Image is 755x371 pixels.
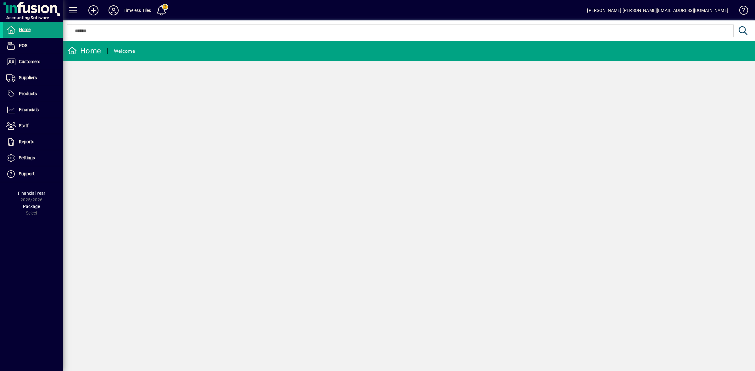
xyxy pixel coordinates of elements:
[68,46,101,56] div: Home
[19,107,39,112] span: Financials
[19,43,27,48] span: POS
[3,86,63,102] a: Products
[83,5,103,16] button: Add
[19,75,37,80] span: Suppliers
[3,38,63,54] a: POS
[19,27,31,32] span: Home
[23,204,40,209] span: Package
[19,91,37,96] span: Products
[19,59,40,64] span: Customers
[3,54,63,70] a: Customers
[19,155,35,160] span: Settings
[587,5,728,15] div: [PERSON_NAME] [PERSON_NAME][EMAIL_ADDRESS][DOMAIN_NAME]
[3,150,63,166] a: Settings
[19,139,34,144] span: Reports
[18,191,45,196] span: Financial Year
[3,118,63,134] a: Staff
[3,166,63,182] a: Support
[3,70,63,86] a: Suppliers
[19,171,35,176] span: Support
[19,123,29,128] span: Staff
[3,134,63,150] a: Reports
[735,1,747,22] a: Knowledge Base
[114,46,135,56] div: Welcome
[124,5,151,15] div: Timeless Tiles
[103,5,124,16] button: Profile
[3,102,63,118] a: Financials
